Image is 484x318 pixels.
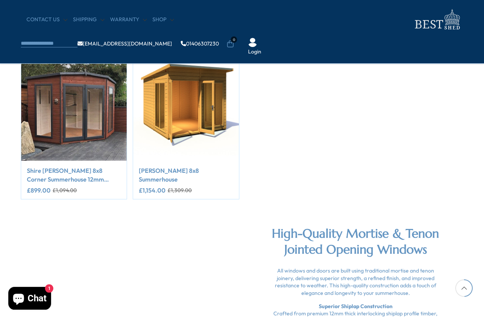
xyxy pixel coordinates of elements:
a: Shipping [73,16,104,24]
span: 0 [231,37,237,43]
a: 0 [226,41,234,48]
a: [PERSON_NAME] 8x8 Summerhouse [139,167,233,184]
img: product-img [21,55,127,161]
del: £1,094.00 [53,188,77,193]
a: CONTACT US [26,16,67,24]
img: product-img [133,55,239,161]
div: 2 / 2 [133,55,239,200]
ins: £899.00 [27,188,51,194]
img: User Icon [248,38,257,47]
h2: High-Quality Mortise & Tenon Jointed Opening Windows [270,226,441,258]
a: Warranty [110,16,147,24]
strong: Superior Shiplap Construction [319,303,392,310]
inbox-online-store-chat: Shopify online store chat [6,287,53,312]
a: Shire [PERSON_NAME] 8x8 Corner Summerhouse 12mm Interlock Cladding [27,167,121,184]
a: 01406307230 [181,41,219,47]
a: Login [248,49,261,56]
img: logo [410,8,463,32]
a: [EMAIL_ADDRESS][DOMAIN_NAME] [78,41,172,47]
div: 1 / 2 [21,55,127,200]
del: £1,309.00 [168,188,192,193]
ins: £1,154.00 [139,188,166,194]
a: Shop [152,16,174,24]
